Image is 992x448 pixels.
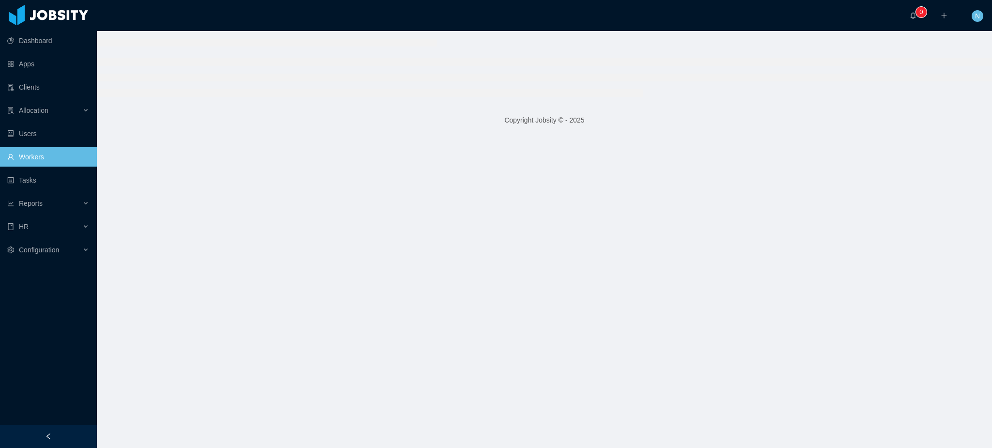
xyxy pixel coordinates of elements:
i: icon: setting [7,247,14,253]
i: icon: bell [910,12,916,19]
i: icon: line-chart [7,200,14,207]
a: icon: profileTasks [7,170,89,190]
span: N [975,10,980,22]
i: icon: book [7,223,14,230]
a: icon: robotUsers [7,124,89,143]
span: Allocation [19,107,48,114]
footer: Copyright Jobsity © - 2025 [97,104,992,137]
span: Configuration [19,246,59,254]
i: icon: solution [7,107,14,114]
a: icon: userWorkers [7,147,89,167]
span: HR [19,223,29,231]
sup: 0 [916,7,926,17]
a: icon: pie-chartDashboard [7,31,89,50]
a: icon: auditClients [7,77,89,97]
i: icon: plus [941,12,947,19]
a: icon: appstoreApps [7,54,89,74]
span: Reports [19,200,43,207]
